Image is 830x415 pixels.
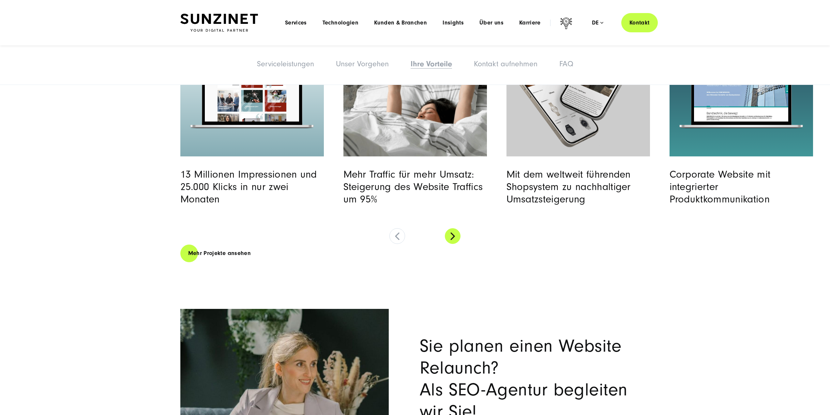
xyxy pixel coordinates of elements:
[670,168,771,205] a: Corporate Website mit integrierter Produktkommunikation
[180,244,259,263] a: Mehr Projekte ansehen
[374,20,427,26] a: Kunden & Branchen
[559,59,573,68] a: FAQ
[443,20,464,26] a: Insights
[285,20,307,26] a: Services
[621,13,658,32] a: Kontakt
[506,168,631,205] a: Mit dem weltweit führenden Shopsystem zu nachhaltiger Umsatzsteigerung
[411,59,452,68] a: Ihre Vorteile
[257,59,314,68] a: Serviceleistungen
[677,53,806,134] img: placeholder-macbook.png
[592,20,603,26] div: de
[180,168,317,205] a: 13 Millionen Impressionen und 25.000 Klicks in nur zwei Monaten
[336,59,389,68] a: Unser Vorgehen
[479,20,504,26] a: Über uns
[519,20,541,26] a: Karriere
[188,53,317,134] img: placeholder-macbook.png
[474,59,537,68] a: Kontakt aufnehmen
[343,168,483,205] a: Mehr Traffic für mehr Umsatz: Steigerung des Website Traffics um 95%
[323,20,358,26] a: Technologien
[180,14,258,32] img: SUNZINET Full Service Digital Agentur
